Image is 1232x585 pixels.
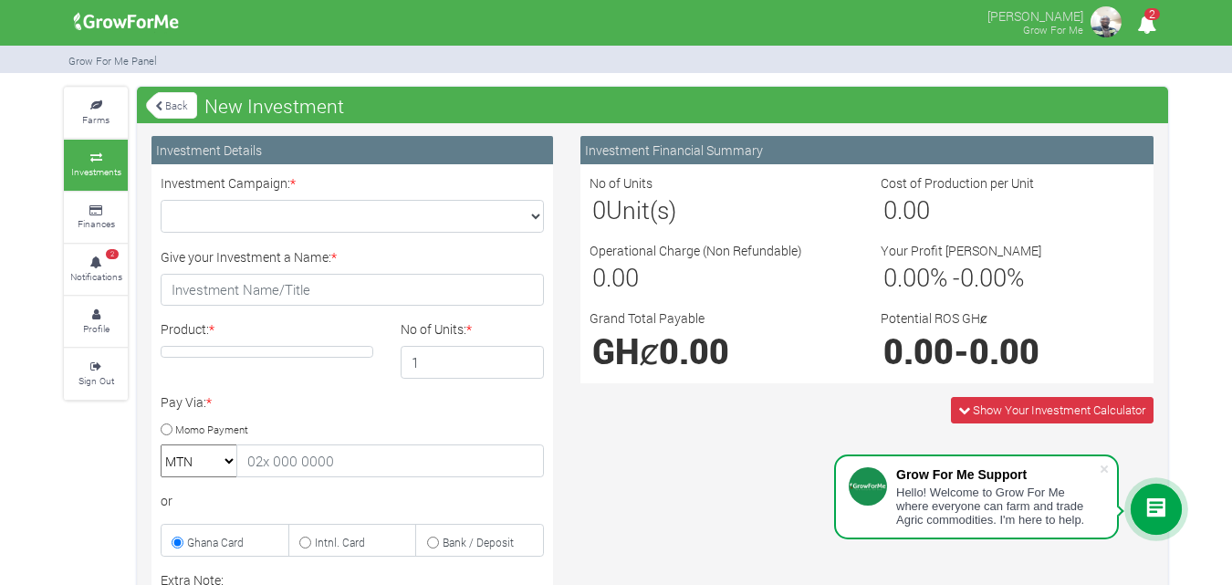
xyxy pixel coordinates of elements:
p: [PERSON_NAME] [987,4,1083,26]
a: 2 Notifications [64,245,128,295]
span: 0.00 [883,193,930,225]
img: growforme image [1088,4,1124,40]
small: Investments [71,165,121,178]
small: Ghana Card [187,535,244,549]
label: Potential ROS GHȼ [881,308,987,328]
small: Grow For Me [1023,23,1083,37]
label: Operational Charge (Non Refundable) [590,241,802,260]
span: 0.00 [592,261,639,293]
label: Pay Via: [161,392,212,412]
a: Farms [64,88,128,138]
label: No of Units: [401,319,472,339]
img: growforme image [68,4,185,40]
small: Farms [82,113,110,126]
small: Momo Payment [175,422,248,435]
h3: Unit(s) [592,195,851,225]
span: 0.00 [969,329,1039,373]
span: 0.00 [883,261,930,293]
label: Give your Investment a Name: [161,247,337,266]
input: Momo Payment [161,423,172,435]
a: Sign Out [64,349,128,399]
i: Notifications [1129,4,1164,45]
span: Show Your Investment Calculator [973,402,1145,418]
input: Ghana Card [172,537,183,548]
label: Cost of Production per Unit [881,173,1034,193]
div: Grow For Me Support [896,467,1099,482]
a: Profile [64,297,128,347]
span: 2 [106,249,119,260]
small: Bank / Deposit [443,535,514,549]
div: Investment Financial Summary [580,136,1154,164]
small: Notifications [70,270,122,283]
span: 2 [1144,8,1160,20]
a: Finances [64,193,128,243]
div: Investment Details [151,136,553,164]
h3: % - % [883,263,1142,292]
input: Intnl. Card [299,537,311,548]
span: 0.00 [659,329,729,373]
a: Investments [64,140,128,190]
div: Hello! Welcome to Grow For Me where everyone can farm and trade Agric commodities. I'm here to help. [896,486,1099,527]
label: No of Units [590,173,653,193]
input: Bank / Deposit [427,537,439,548]
h1: - [883,330,1142,371]
span: 0.00 [883,329,954,373]
span: New Investment [200,88,349,124]
div: or [161,491,544,510]
label: Product: [161,319,214,339]
label: Investment Campaign: [161,173,296,193]
input: Investment Name/Title [161,274,544,307]
span: 0.00 [960,261,1007,293]
h1: GHȼ [592,330,851,371]
small: Grow For Me Panel [68,54,157,68]
a: Back [146,90,197,120]
small: Intnl. Card [315,535,365,549]
label: Your Profit [PERSON_NAME] [881,241,1041,260]
a: 2 [1129,17,1164,35]
input: 02x 000 0000 [236,444,544,477]
small: Sign Out [78,374,114,387]
small: Profile [83,322,110,335]
span: 0 [592,193,606,225]
label: Grand Total Payable [590,308,705,328]
small: Finances [78,217,115,230]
